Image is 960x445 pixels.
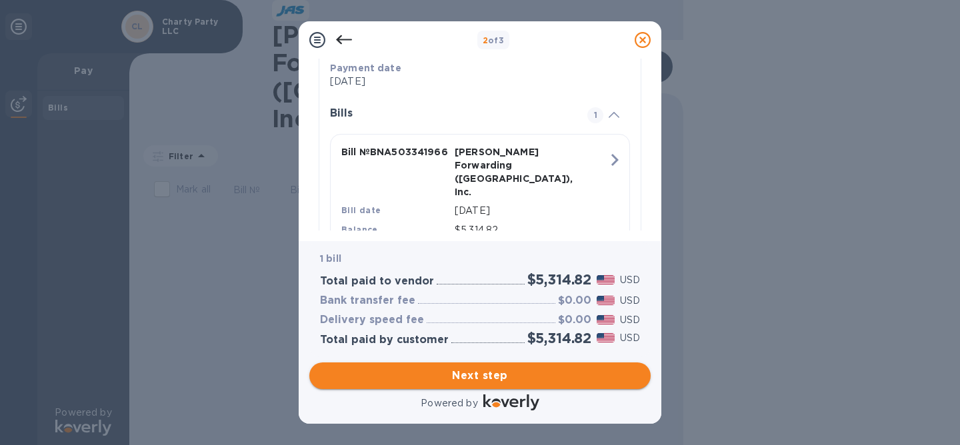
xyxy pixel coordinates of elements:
p: USD [620,313,640,327]
h3: Bills [330,107,571,120]
img: USD [597,296,615,305]
b: of 3 [483,35,505,45]
p: [DATE] [455,204,608,218]
p: USD [620,294,640,308]
button: Next step [309,362,651,389]
h2: $5,314.82 [527,271,591,288]
b: 1 bill [320,253,341,264]
h3: Bank transfer fee [320,294,415,307]
p: USD [620,273,640,287]
h3: Total paid to vendor [320,275,434,288]
h2: $5,314.82 [527,330,591,346]
button: Bill №BNA503341966[PERSON_NAME] Forwarding ([GEOGRAPHIC_DATA]), Inc.Bill date[DATE]Balance$5,314.82 [330,134,630,248]
h3: $0.00 [558,294,591,307]
p: Bill № BNA503341966 [341,145,449,159]
p: Powered by [421,396,477,410]
img: Logo [483,394,539,410]
img: USD [597,275,615,284]
h3: Delivery speed fee [320,314,424,326]
img: USD [597,315,615,324]
h3: Total paid by customer [320,334,449,346]
span: 1 [587,107,603,123]
p: $5,314.82 [455,223,608,237]
p: [DATE] [330,75,619,89]
p: USD [620,331,640,345]
span: 2 [483,35,488,45]
img: USD [597,333,615,342]
h3: $0.00 [558,314,591,326]
b: Balance [341,224,378,234]
span: Next step [320,368,640,384]
b: Payment date [330,63,401,73]
b: Bill date [341,205,381,215]
p: [PERSON_NAME] Forwarding ([GEOGRAPHIC_DATA]), Inc. [455,145,563,199]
